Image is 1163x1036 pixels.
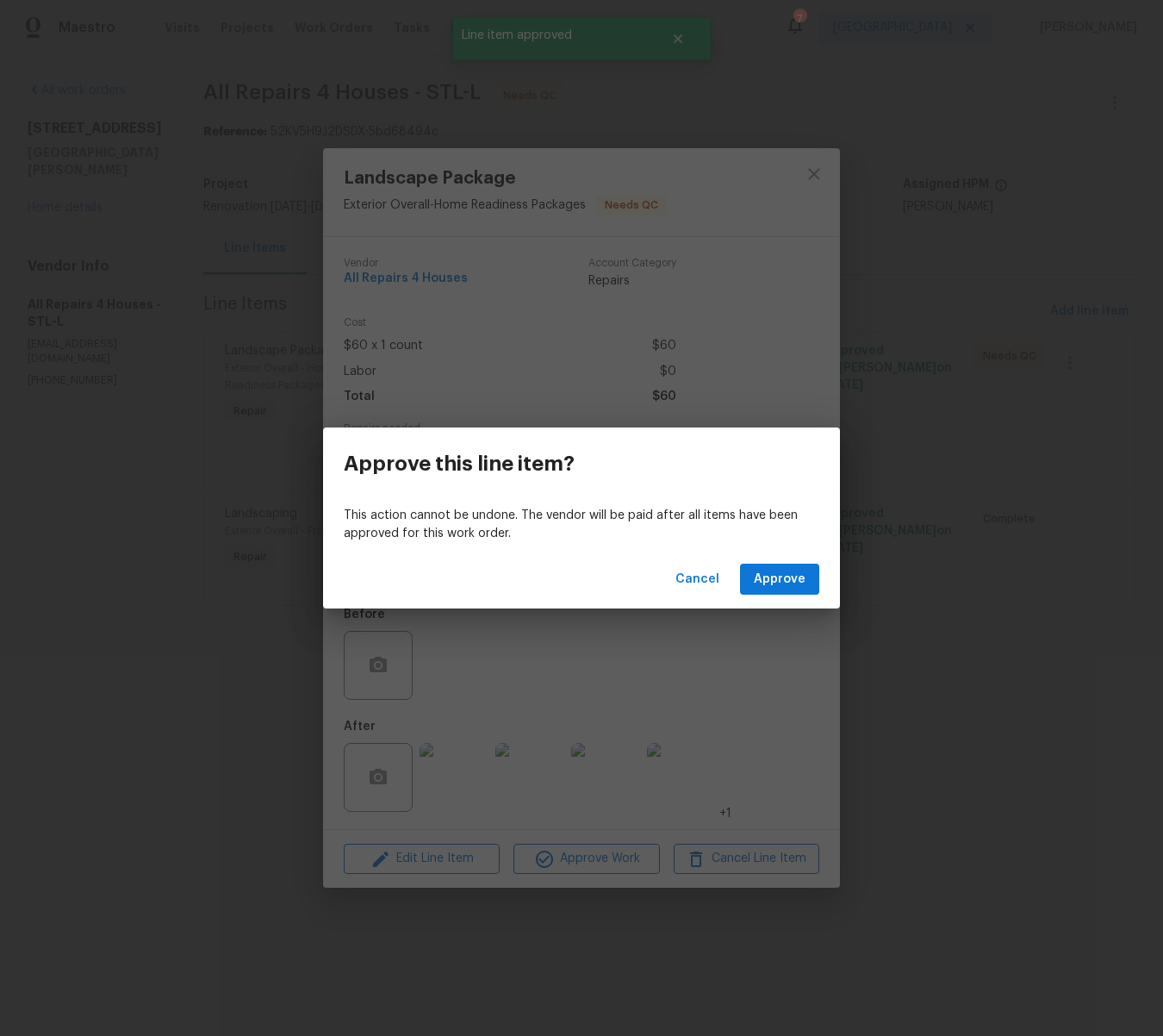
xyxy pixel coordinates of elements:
span: Approve [754,569,805,590]
p: This action cannot be undone. The vendor will be paid after all items have been approved for this... [344,507,819,543]
button: Approve [740,564,819,596]
button: Cancel [669,564,726,596]
span: Cancel [675,569,719,590]
h3: Approve this line item? [344,452,575,476]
